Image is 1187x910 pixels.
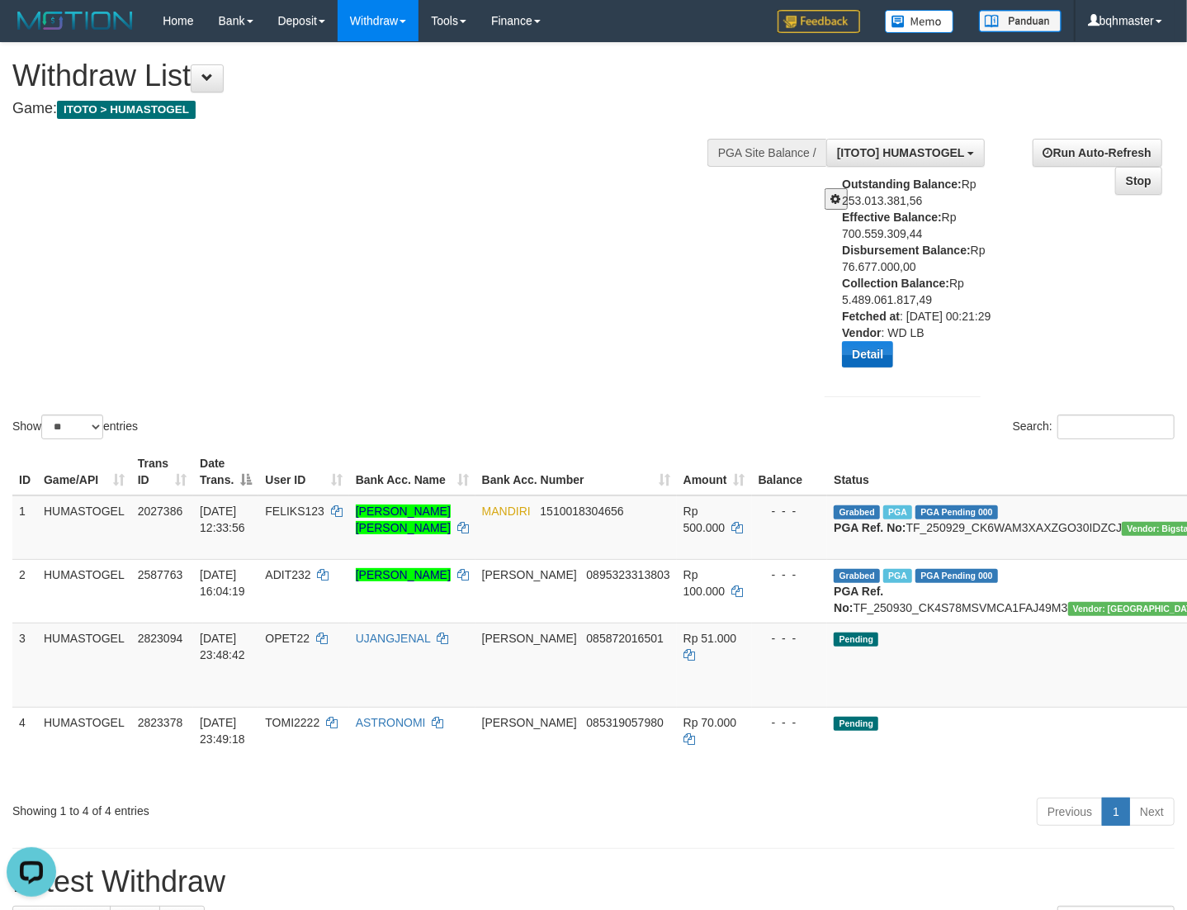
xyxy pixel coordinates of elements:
[759,630,821,647] div: - - -
[842,326,881,339] b: Vendor
[915,505,998,519] span: PGA Pending
[265,716,319,729] span: TOMI2222
[12,101,775,117] h4: Game:
[265,632,310,645] span: OPET22
[1033,139,1162,167] a: Run Auto-Refresh
[37,623,131,707] td: HUMASTOGEL
[41,415,103,439] select: Showentries
[200,632,245,661] span: [DATE] 23:48:42
[258,448,348,495] th: User ID: activate to sort column ascending
[842,310,900,323] b: Fetched at
[482,716,577,729] span: [PERSON_NAME]
[834,521,906,534] b: PGA Ref. No:
[138,716,183,729] span: 2823378
[883,505,912,519] span: Marked by bqhpaujal
[834,569,880,583] span: Grabbed
[138,568,183,581] span: 2587763
[587,568,670,581] span: Copy 0895323313803 to clipboard
[12,415,138,439] label: Show entries
[834,717,878,731] span: Pending
[683,568,726,598] span: Rp 100.000
[138,632,183,645] span: 2823094
[12,559,37,623] td: 2
[12,8,138,33] img: MOTION_logo.png
[1013,415,1175,439] label: Search:
[707,139,826,167] div: PGA Site Balance /
[1037,798,1103,826] a: Previous
[842,176,993,380] div: Rp 253.013.381,56 Rp 700.559.309,44 Rp 76.677.000,00 Rp 5.489.061.817,49 : [DATE] 00:21:29 : WD LB
[7,7,56,56] button: Open LiveChat chat widget
[37,559,131,623] td: HUMASTOGEL
[587,716,664,729] span: Copy 085319057980 to clipboard
[834,585,883,614] b: PGA Ref. No:
[12,865,1175,898] h1: Latest Withdraw
[540,505,623,518] span: Copy 1510018304656 to clipboard
[475,448,677,495] th: Bank Acc. Number: activate to sort column ascending
[826,139,985,167] button: [ITOTO] HUMASTOGEL
[12,707,37,791] td: 4
[842,244,971,257] b: Disbursement Balance:
[37,448,131,495] th: Game/API: activate to sort column ascending
[356,716,426,729] a: ASTRONOMI
[356,632,431,645] a: UJANGJENAL
[778,10,860,33] img: Feedback.jpg
[200,568,245,598] span: [DATE] 16:04:19
[482,632,577,645] span: [PERSON_NAME]
[885,10,954,33] img: Button%20Memo.svg
[979,10,1062,32] img: panduan.png
[915,569,998,583] span: PGA Pending
[12,448,37,495] th: ID
[1102,798,1130,826] a: 1
[677,448,752,495] th: Amount: activate to sort column ascending
[834,633,878,647] span: Pending
[752,448,828,495] th: Balance
[37,707,131,791] td: HUMASTOGEL
[587,632,664,645] span: Copy 085872016501 to clipboard
[482,505,531,518] span: MANDIRI
[57,101,196,119] span: ITOTO > HUMASTOGEL
[12,623,37,707] td: 3
[12,495,37,560] td: 1
[200,505,245,534] span: [DATE] 12:33:56
[834,505,880,519] span: Grabbed
[138,505,183,518] span: 2027386
[837,146,965,159] span: [ITOTO] HUMASTOGEL
[349,448,475,495] th: Bank Acc. Name: activate to sort column ascending
[759,714,821,731] div: - - -
[759,503,821,519] div: - - -
[482,568,577,581] span: [PERSON_NAME]
[200,716,245,746] span: [DATE] 23:49:18
[683,632,737,645] span: Rp 51.000
[759,566,821,583] div: - - -
[12,59,775,92] h1: Withdraw List
[193,448,258,495] th: Date Trans.: activate to sort column descending
[265,568,310,581] span: ADIT232
[842,178,962,191] b: Outstanding Balance:
[842,341,893,367] button: Detail
[842,277,949,290] b: Collection Balance:
[265,505,324,518] span: FELIKS123
[683,716,737,729] span: Rp 70.000
[131,448,193,495] th: Trans ID: activate to sort column ascending
[356,505,451,534] a: [PERSON_NAME] [PERSON_NAME]
[883,569,912,583] span: Marked by bqhmonica
[1129,798,1175,826] a: Next
[37,495,131,560] td: HUMASTOGEL
[356,568,451,581] a: [PERSON_NAME]
[842,211,942,224] b: Effective Balance:
[1057,415,1175,439] input: Search:
[1115,167,1162,195] a: Stop
[12,796,482,819] div: Showing 1 to 4 of 4 entries
[683,505,726,534] span: Rp 500.000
